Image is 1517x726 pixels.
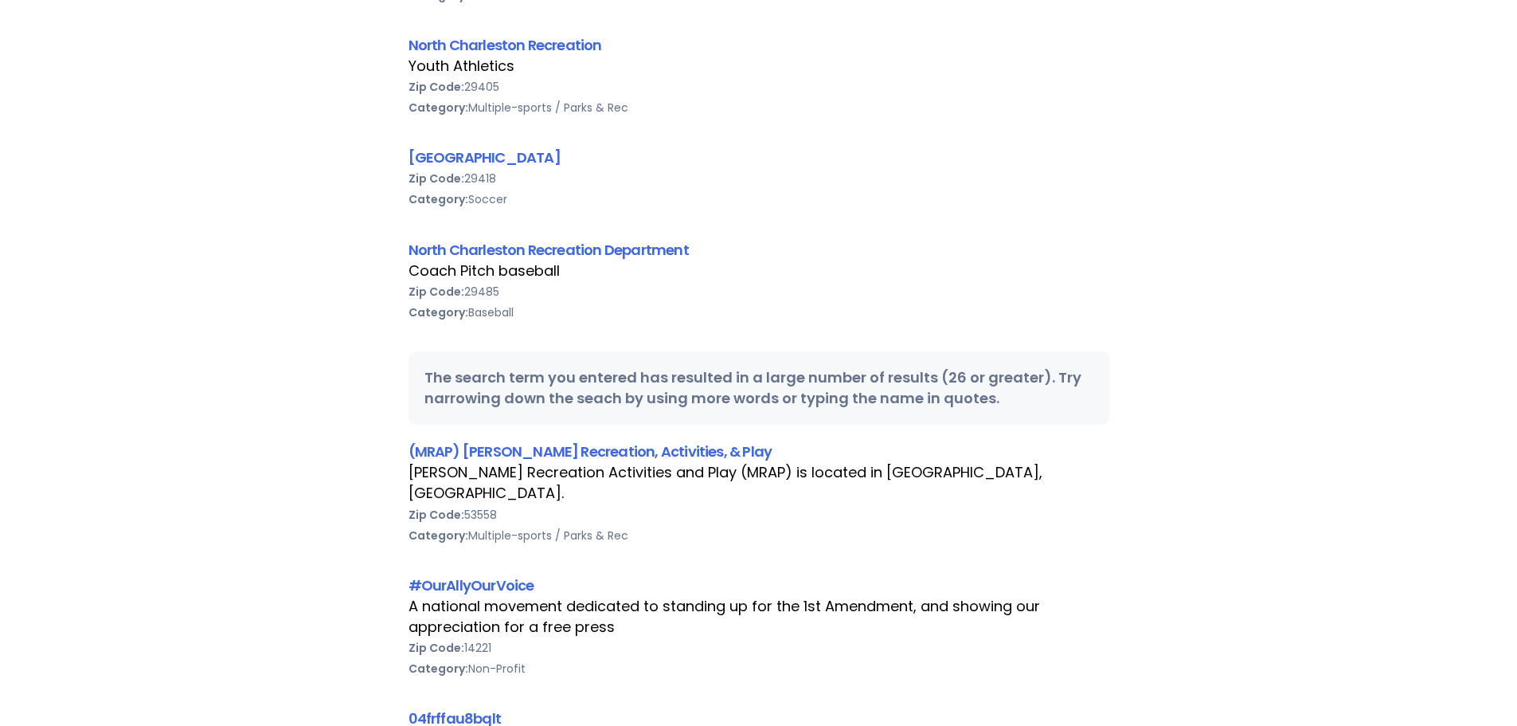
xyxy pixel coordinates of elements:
div: [GEOGRAPHIC_DATA] [409,147,1109,168]
div: 29485 [409,281,1109,302]
div: 29405 [409,77,1109,97]
div: The search term you entered has resulted in a large number of results (26 or greater). Try narrow... [409,351,1109,425]
a: North Charleston Recreation Department [409,240,689,260]
b: Zip Code: [409,640,464,656]
div: North Charleston Recreation [409,34,1109,56]
div: Coach Pitch baseball [409,261,1109,281]
div: Multiple-sports / Parks & Rec [409,525,1109,546]
div: Multiple-sports / Parks & Rec [409,97,1109,118]
b: Zip Code: [409,79,464,95]
div: (MRAP) [PERSON_NAME] Recreation, Activities, & Play [409,441,1109,462]
b: Category: [409,100,468,116]
a: [GEOGRAPHIC_DATA] [409,147,561,167]
a: #OurAllyOurVoice [409,575,534,595]
b: Category: [409,528,468,544]
div: North Charleston Recreation Department [409,239,1109,261]
div: A national movement dedicated to standing up for the 1st Amendment, and showing our appreciation ... [409,596,1109,638]
div: Non-Profit [409,658,1109,679]
b: Category: [409,191,468,207]
div: 53558 [409,504,1109,525]
div: #OurAllyOurVoice [409,575,1109,596]
b: Category: [409,304,468,320]
div: 14221 [409,638,1109,658]
b: Zip Code: [409,507,464,523]
div: Youth Athletics [409,56,1109,77]
b: Zip Code: [409,171,464,186]
div: Soccer [409,189,1109,210]
a: (MRAP) [PERSON_NAME] Recreation, Activities, & Play [409,441,772,461]
div: 29418 [409,168,1109,189]
div: Baseball [409,302,1109,323]
div: [PERSON_NAME] Recreation Activities and Play (MRAP) is located in [GEOGRAPHIC_DATA], [GEOGRAPHIC_... [409,462,1109,504]
b: Category: [409,661,468,677]
b: Zip Code: [409,284,464,300]
a: North Charleston Recreation [409,35,602,55]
